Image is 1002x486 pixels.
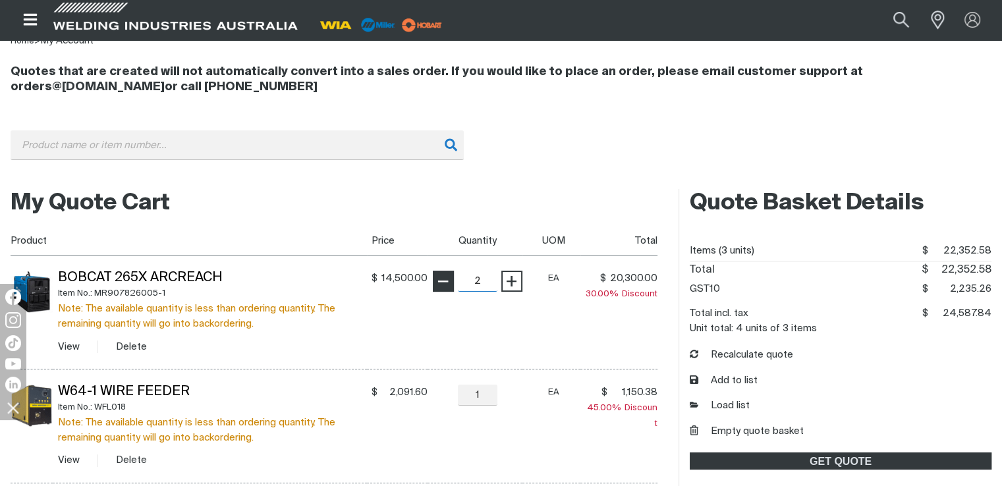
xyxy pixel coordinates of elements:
[58,271,223,284] a: Bobcat 265X ArcReach
[586,290,657,298] span: Discount
[34,37,40,45] span: >
[437,270,449,292] span: −
[528,385,580,400] div: EA
[11,385,53,427] img: W64-1 Wire Feeder
[58,400,367,415] div: Item No.: WFL018
[372,272,377,285] span: $
[928,304,991,323] span: 24,587.84
[381,386,428,399] span: 2,091.60
[5,335,21,351] img: TikTok
[58,301,367,331] div: Note: The available quantity is less than ordering quantity. The remaining quantity will go into ...
[11,130,464,160] input: Product name or item number...
[611,386,657,399] span: 1,150.38
[11,130,991,180] div: Product or group for quick order
[11,189,657,218] h2: My Quote Cart
[690,452,991,470] a: GET QUOTE
[58,385,190,398] a: W64-1 Wire Feeder
[690,189,991,218] h2: Quote Basket Details
[52,81,165,93] a: @[DOMAIN_NAME]
[372,386,377,399] span: $
[690,398,750,414] a: Load list
[381,272,428,285] span: 14,500.00
[922,284,928,294] span: $
[5,289,21,305] img: Facebook
[58,455,80,465] a: View W64-1 Wire Feeder
[11,65,991,95] h4: Quotes that are created will not automatically convert into a sales order. If you would like to p...
[58,342,80,352] a: View Bobcat 265X ArcReach
[522,226,580,256] th: UOM
[5,312,21,328] img: Instagram
[587,404,657,428] span: Discount
[922,308,928,318] span: $
[398,20,446,30] a: miller
[600,272,606,285] span: $
[116,452,147,468] button: Delete W64-1 Wire Feeder
[11,271,53,313] img: Bobcat 265X ArcReach
[691,452,990,470] span: GET QUOTE
[11,226,367,256] th: Product
[928,241,991,261] span: 22,352.58
[690,323,817,333] dt: Unit total: 4 units of 3 items
[928,279,991,299] span: 2,235.26
[5,358,21,369] img: YouTube
[116,339,147,354] button: Delete Bobcat 265X ArcReach
[40,36,94,45] a: My Account
[367,226,428,256] th: Price
[922,246,928,256] span: $
[690,424,804,439] button: Empty quote basket
[601,386,607,399] span: $
[587,404,625,412] span: 45.00%
[690,261,715,279] dt: Total
[879,5,924,35] button: Search products
[58,415,367,445] div: Note: The available quantity is less than ordering quantity. The remaining quantity will go into ...
[610,272,657,285] span: 20,300.00
[922,265,928,275] span: $
[862,5,924,35] input: Product name or item number...
[690,373,758,389] button: Add to list
[586,290,622,298] span: 30.00%
[58,286,367,301] div: Item No.: MR907826005-1
[690,348,793,363] button: Recalculate quote
[690,304,748,323] dt: Total incl. tax
[580,226,658,256] th: Total
[505,270,518,292] span: +
[2,396,24,419] img: hide socials
[5,377,21,392] img: LinkedIn
[690,279,720,299] dt: GST10
[428,226,522,256] th: Quantity
[690,241,754,261] dt: Items (3 units)
[11,37,34,45] a: Home
[528,271,580,286] div: EA
[398,15,446,35] img: miller
[928,261,991,279] span: 22,352.58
